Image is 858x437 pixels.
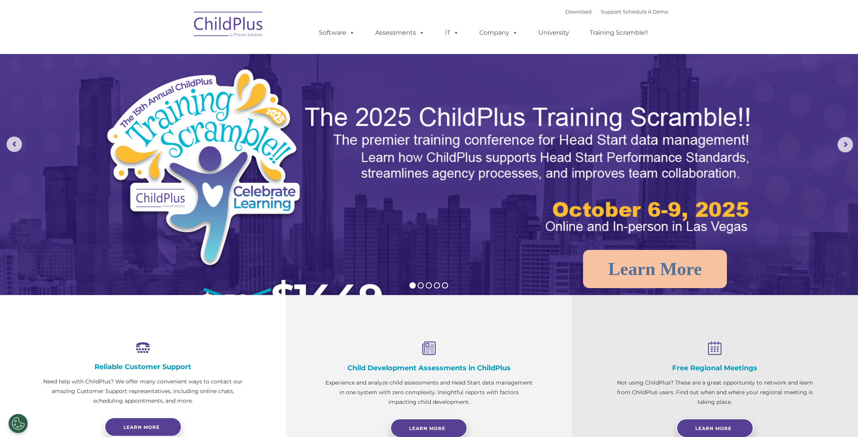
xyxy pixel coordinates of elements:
a: Download [565,8,592,15]
span: Learn More [695,425,732,431]
p: Not using ChildPlus? These are a great opportunity to network and learn from ChildPlus users. Fin... [610,378,819,407]
span: Phone number [107,83,140,88]
h4: Reliable Customer Support [39,363,248,371]
a: Company [472,25,526,40]
a: Assessments [367,25,432,40]
a: IT [437,25,467,40]
a: Support [601,8,621,15]
a: Learn More [583,250,727,288]
p: Experience and analyze child assessments and Head Start data management in one system with zero c... [325,378,534,407]
a: Schedule A Demo [623,8,668,15]
h4: Child Development Assessments in ChildPlus [325,364,534,372]
a: Learn more [105,417,182,437]
img: ChildPlus by Procare Solutions [190,6,267,45]
button: Cookies Settings [8,414,28,433]
a: University [531,25,577,40]
span: Learn more [123,424,160,430]
span: Last name [107,51,131,57]
p: Need help with ChildPlus? We offer many convenient ways to contact our amazing Customer Support r... [39,377,248,406]
h4: Free Regional Meetings [610,364,819,372]
font: | [565,8,668,15]
span: Learn More [409,425,445,431]
a: Training Scramble!! [582,25,656,40]
a: Software [311,25,362,40]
